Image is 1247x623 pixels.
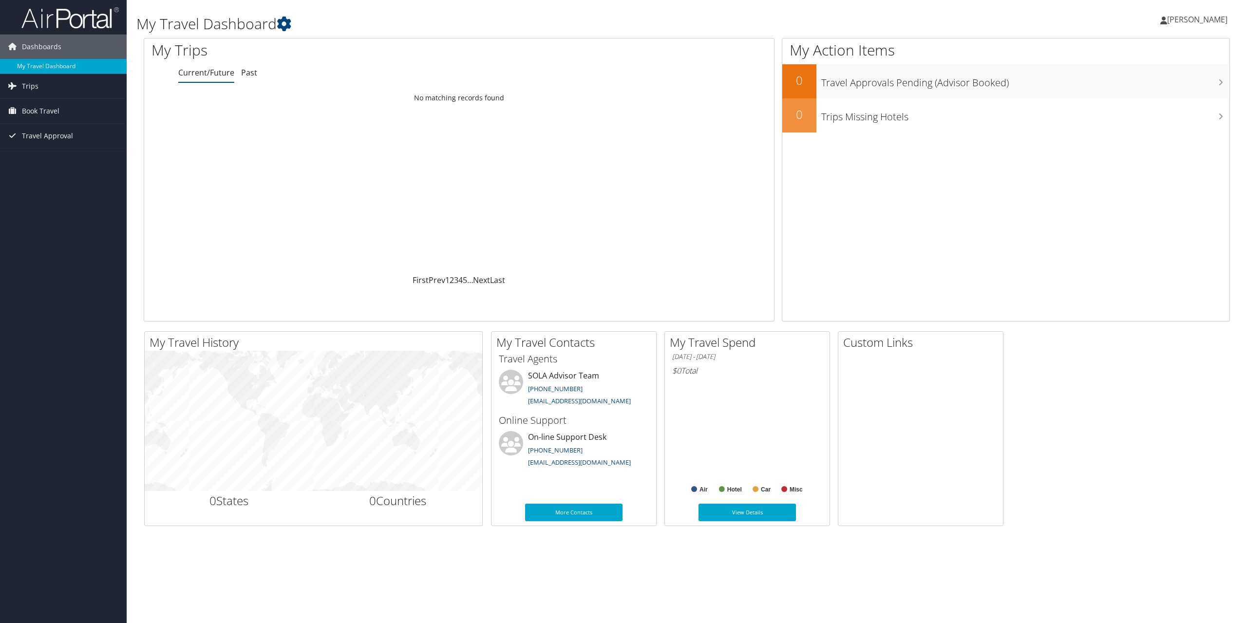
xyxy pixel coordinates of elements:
[672,352,822,361] h6: [DATE] - [DATE]
[445,275,450,285] a: 1
[178,67,234,78] a: Current/Future
[525,504,623,521] a: More Contacts
[369,492,376,509] span: 0
[782,40,1229,60] h1: My Action Items
[499,352,649,366] h3: Travel Agents
[467,275,473,285] span: …
[699,486,708,493] text: Air
[670,334,830,351] h2: My Travel Spend
[528,384,583,393] a: [PHONE_NUMBER]
[22,99,59,123] span: Book Travel
[321,492,475,509] h2: Countries
[499,414,649,427] h3: Online Support
[22,124,73,148] span: Travel Approval
[782,64,1229,98] a: 0Travel Approvals Pending (Advisor Booked)
[463,275,467,285] a: 5
[150,334,482,351] h2: My Travel History
[1167,14,1228,25] span: [PERSON_NAME]
[144,89,774,107] td: No matching records found
[727,486,742,493] text: Hotel
[821,105,1229,124] h3: Trips Missing Hotels
[490,275,505,285] a: Last
[152,492,306,509] h2: States
[782,72,816,89] h2: 0
[699,504,796,521] a: View Details
[473,275,490,285] a: Next
[843,334,1003,351] h2: Custom Links
[782,98,1229,132] a: 0Trips Missing Hotels
[22,74,38,98] span: Trips
[528,446,583,454] a: [PHONE_NUMBER]
[22,35,61,59] span: Dashboards
[450,275,454,285] a: 2
[672,365,681,376] span: $0
[429,275,445,285] a: Prev
[821,71,1229,90] h3: Travel Approvals Pending (Advisor Booked)
[151,40,504,60] h1: My Trips
[790,486,803,493] text: Misc
[494,431,654,471] li: On-line Support Desk
[413,275,429,285] a: First
[209,492,216,509] span: 0
[454,275,458,285] a: 3
[761,486,771,493] text: Car
[782,106,816,123] h2: 0
[672,365,822,376] h6: Total
[496,334,656,351] h2: My Travel Contacts
[241,67,257,78] a: Past
[494,370,654,410] li: SOLA Advisor Team
[136,14,870,34] h1: My Travel Dashboard
[528,458,631,467] a: [EMAIL_ADDRESS][DOMAIN_NAME]
[528,396,631,405] a: [EMAIL_ADDRESS][DOMAIN_NAME]
[21,6,119,29] img: airportal-logo.png
[1160,5,1237,34] a: [PERSON_NAME]
[458,275,463,285] a: 4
